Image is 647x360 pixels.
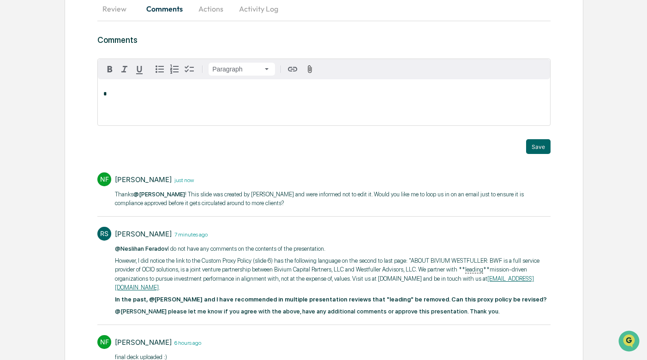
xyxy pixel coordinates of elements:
span: @Neslihan Feradov [115,245,168,252]
div: Start new chat [31,71,151,80]
span: @[PERSON_NAME] [133,191,185,198]
img: 1746055101610-c473b297-6a78-478c-a979-82029cc54cd1 [9,71,26,87]
button: Attach files [302,63,318,76]
p: How can we help? [9,19,168,34]
div: We're available if you need us! [31,80,117,87]
time: Thursday, August 14, 2025 at 2:46:21 PM [172,230,208,238]
a: 🔎Data Lookup [6,130,62,147]
p: Thanks ! This slide was created by [PERSON_NAME] and were informed not to edit it. ​Would you lik... [115,190,550,208]
div: RS [97,227,111,241]
a: 🗄️Attestations [63,112,118,129]
iframe: Open customer support [617,330,642,354]
button: Bold [102,62,117,77]
span: @[PERSON_NAME] please let me know if you agree with the above, have any additional comments or ap... [115,308,500,315]
button: Underline [132,62,147,77]
span: Data Lookup [18,134,58,143]
input: Clear [24,42,152,52]
a: 🖐️Preclearance [6,112,63,129]
div: 🗄️ [67,117,74,124]
span: Attestations [76,116,114,125]
button: Block type [209,63,275,76]
div: NF [97,172,111,186]
u: leading [465,266,483,273]
p: However, I did notice the link to the Custom Proxy Policy (slide 6) has the following language on... [115,256,550,292]
button: Save [526,139,551,154]
time: Thursday, August 14, 2025 at 2:52:33 PM [172,176,194,183]
div: 🖐️ [9,117,17,124]
span: Preclearance [18,116,60,125]
h3: Comments [97,35,550,45]
a: Powered byPylon [65,156,112,163]
span: Pylon [92,156,112,163]
p: I do not have any comments on the contents of the presentation. [115,244,550,254]
button: Italic [117,62,132,77]
div: [PERSON_NAME] [115,338,172,347]
button: Start new chat [157,73,168,84]
strong: In the past, @[PERSON_NAME] and I have recommended in multiple presentation reviews that "leading... [115,296,547,303]
time: Thursday, August 14, 2025 at 9:17:21 AM [172,338,201,346]
div: [PERSON_NAME] [115,175,172,184]
div: [PERSON_NAME] [115,230,172,238]
div: NF [97,335,111,349]
div: 🔎 [9,135,17,142]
